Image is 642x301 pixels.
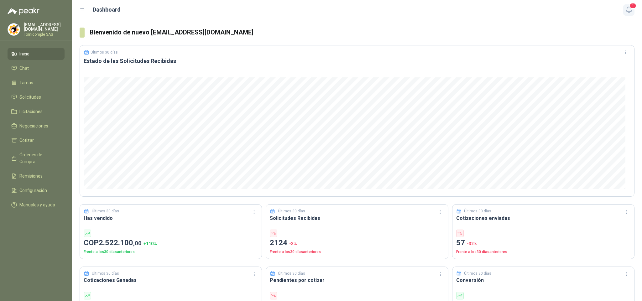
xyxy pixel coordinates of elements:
p: Frente a los 30 días anteriores [270,249,444,255]
span: ,00 [133,240,142,247]
img: Company Logo [8,23,20,35]
h3: Cotizaciones enviadas [456,214,630,222]
p: Últimos 30 días [92,208,119,214]
a: Negociaciones [8,120,65,132]
img: Logo peakr [8,8,39,15]
span: Configuración [19,187,47,194]
h3: Solicitudes Recibidas [270,214,444,222]
p: [EMAIL_ADDRESS][DOMAIN_NAME] [24,23,65,31]
h3: Cotizaciones Ganadas [84,276,258,284]
span: -32 % [467,241,477,246]
a: Remisiones [8,170,65,182]
a: Tareas [8,77,65,89]
p: 57 [456,237,630,249]
a: Cotizar [8,134,65,146]
button: 1 [623,4,634,16]
a: Órdenes de Compra [8,149,65,168]
span: Chat [19,65,29,72]
a: Configuración [8,184,65,196]
span: Negociaciones [19,122,48,129]
h3: Bienvenido de nuevo [EMAIL_ADDRESS][DOMAIN_NAME] [90,28,634,37]
h3: Estado de las Solicitudes Recibidas [84,57,630,65]
span: Licitaciones [19,108,43,115]
p: Frente a los 30 días anteriores [84,249,258,255]
span: Solicitudes [19,94,41,101]
p: Tornicomple SAS [24,33,65,36]
span: Órdenes de Compra [19,151,59,165]
span: 2.522.100 [99,238,142,247]
p: 2124 [270,237,444,249]
p: Últimos 30 días [91,50,118,54]
span: Manuales y ayuda [19,201,55,208]
span: + 110 % [144,241,157,246]
span: Remisiones [19,173,43,179]
p: Últimos 30 días [464,271,491,277]
span: Tareas [19,79,33,86]
p: Frente a los 30 días anteriores [456,249,630,255]
p: Últimos 30 días [92,271,119,277]
p: Últimos 30 días [278,208,305,214]
a: Chat [8,62,65,74]
p: Últimos 30 días [278,271,305,277]
h3: Pendientes por cotizar [270,276,444,284]
span: Cotizar [19,137,34,144]
a: Solicitudes [8,91,65,103]
a: Licitaciones [8,106,65,117]
a: Manuales y ayuda [8,199,65,211]
h3: Conversión [456,276,630,284]
p: COP [84,237,258,249]
span: Inicio [19,50,29,57]
span: 1 [629,3,636,9]
p: Últimos 30 días [464,208,491,214]
a: Inicio [8,48,65,60]
h1: Dashboard [93,5,121,14]
span: -3 % [289,241,297,246]
h3: Has vendido [84,214,258,222]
